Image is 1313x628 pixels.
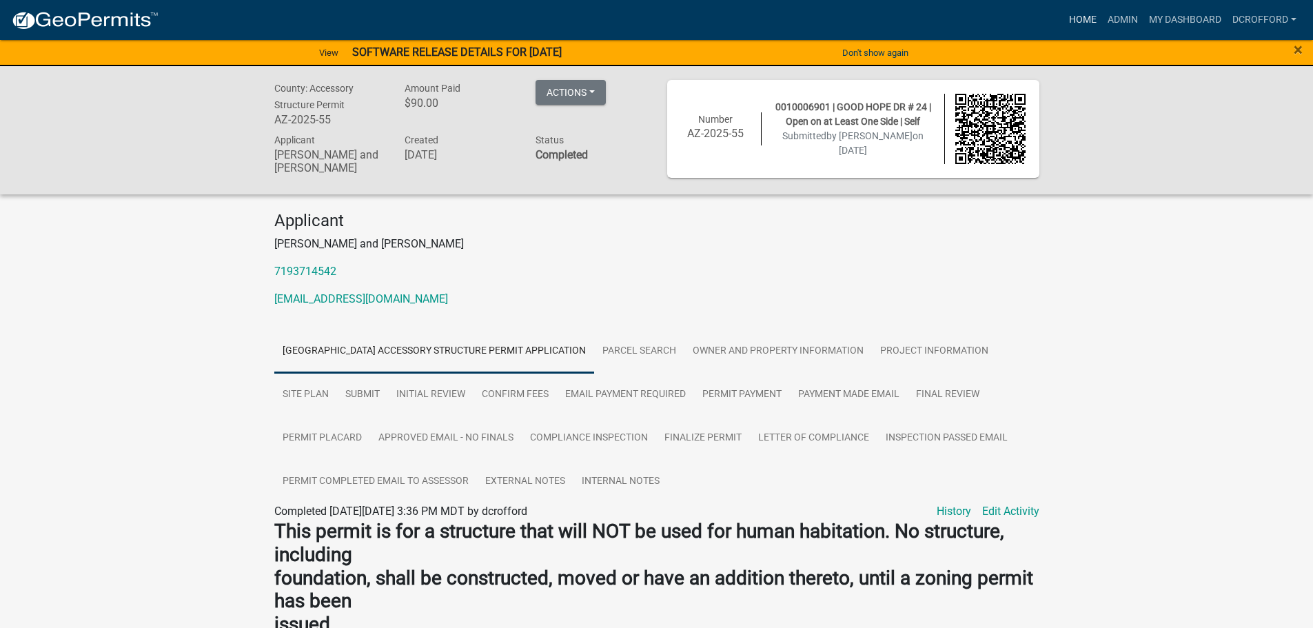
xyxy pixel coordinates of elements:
a: Internal Notes [573,460,668,504]
strong: This permit is for a structure that will NOT be used for human habitation. No structure, including [274,520,1004,566]
span: Number [698,114,733,125]
h4: Applicant [274,211,1039,231]
a: dcrofford [1227,7,1302,33]
h6: AZ-2025-55 [274,113,385,126]
span: 0010006901 | GOOD HOPE DR # 24 | Open on at Least One Side | Self [775,101,931,127]
span: Status [536,134,564,145]
a: Payment Made Email [790,373,908,417]
h6: $90.00 [405,97,515,110]
span: Completed [DATE][DATE] 3:36 PM MDT by dcrofford [274,505,527,518]
strong: Completed [536,148,588,161]
a: Site Plan [274,373,337,417]
a: Initial Review [388,373,474,417]
strong: SOFTWARE RELEASE DETAILS FOR [DATE] [352,45,562,59]
a: Submit [337,373,388,417]
a: Inspection Passed Email [877,416,1016,460]
span: Amount Paid [405,83,460,94]
a: Approved Email - No Finals [370,416,522,460]
a: My Dashboard [1143,7,1227,33]
a: Confirm Fees [474,373,557,417]
span: Created [405,134,438,145]
h6: AZ-2025-55 [681,127,751,140]
a: [GEOGRAPHIC_DATA] Accessory Structure Permit Application [274,330,594,374]
span: by [PERSON_NAME] [826,130,913,141]
h6: [DATE] [405,148,515,161]
a: Final Review [908,373,988,417]
span: Submitted on [DATE] [782,130,924,156]
a: History [937,503,971,520]
a: [EMAIL_ADDRESS][DOMAIN_NAME] [274,292,448,305]
p: [PERSON_NAME] and [PERSON_NAME] [274,236,1039,252]
a: Home [1063,7,1102,33]
button: Actions [536,80,606,105]
a: Compliance Inspection [522,416,656,460]
a: Permit Completed Email to Assessor [274,460,477,504]
a: View [314,41,344,64]
span: County: Accessory Structure Permit [274,83,354,110]
a: External Notes [477,460,573,504]
a: Parcel search [594,330,684,374]
a: Project Information [872,330,997,374]
button: Close [1294,41,1303,58]
h6: [PERSON_NAME] and [PERSON_NAME] [274,148,385,174]
a: Email Payment Required [557,373,694,417]
img: QR code [955,94,1026,164]
span: × [1294,40,1303,59]
a: Finalize Permit [656,416,750,460]
a: Permit Placard [274,416,370,460]
span: Applicant [274,134,315,145]
a: Edit Activity [982,503,1039,520]
a: Admin [1102,7,1143,33]
strong: foundation, shall be constructed, moved or have an addition thereto, until a zoning permit has been [274,567,1033,613]
a: Owner and Property Information [684,330,872,374]
button: Don't show again [837,41,914,64]
a: Permit Payment [694,373,790,417]
a: 7193714542 [274,265,336,278]
a: Letter of Compliance [750,416,877,460]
